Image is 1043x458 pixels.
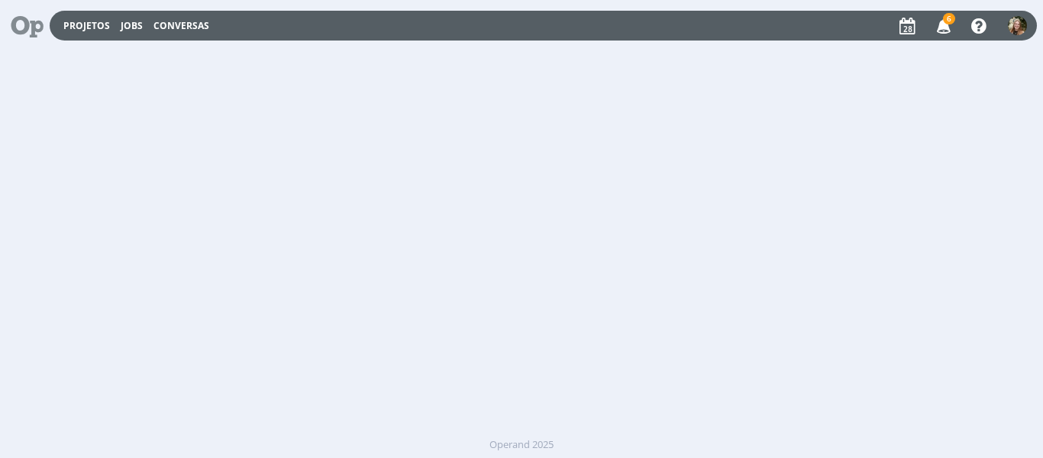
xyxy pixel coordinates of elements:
button: Projetos [59,20,115,32]
a: Conversas [153,19,209,32]
button: Conversas [149,20,214,32]
a: Jobs [121,19,143,32]
img: L [1008,16,1027,35]
button: L [1007,12,1028,39]
button: 6 [927,12,958,40]
button: Jobs [116,20,147,32]
span: 6 [943,13,955,24]
a: Projetos [63,19,110,32]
